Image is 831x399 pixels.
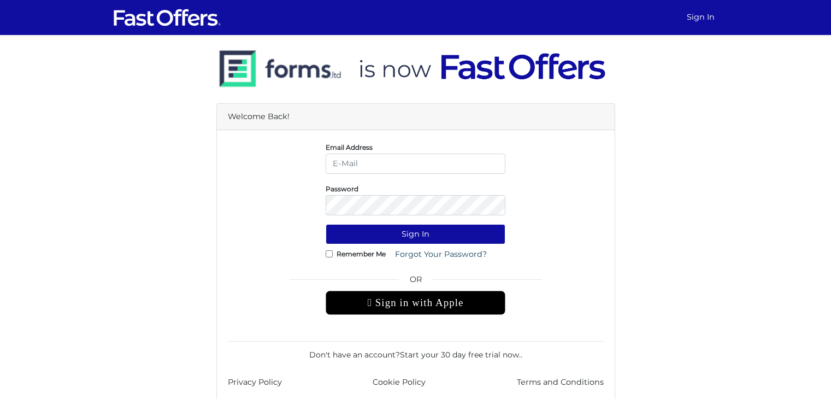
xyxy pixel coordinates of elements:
[326,187,358,190] label: Password
[682,7,719,28] a: Sign In
[228,341,604,361] div: Don't have an account? .
[326,273,505,291] span: OR
[326,146,373,149] label: Email Address
[228,376,282,389] a: Privacy Policy
[337,253,386,255] label: Remember Me
[326,291,505,315] div: Sign in with Apple
[326,154,505,174] input: E-Mail
[373,376,426,389] a: Cookie Policy
[517,376,604,389] a: Terms and Conditions
[400,350,521,360] a: Start your 30 day free trial now.
[217,104,615,130] div: Welcome Back!
[388,244,494,265] a: Forgot Your Password?
[326,224,505,244] button: Sign In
